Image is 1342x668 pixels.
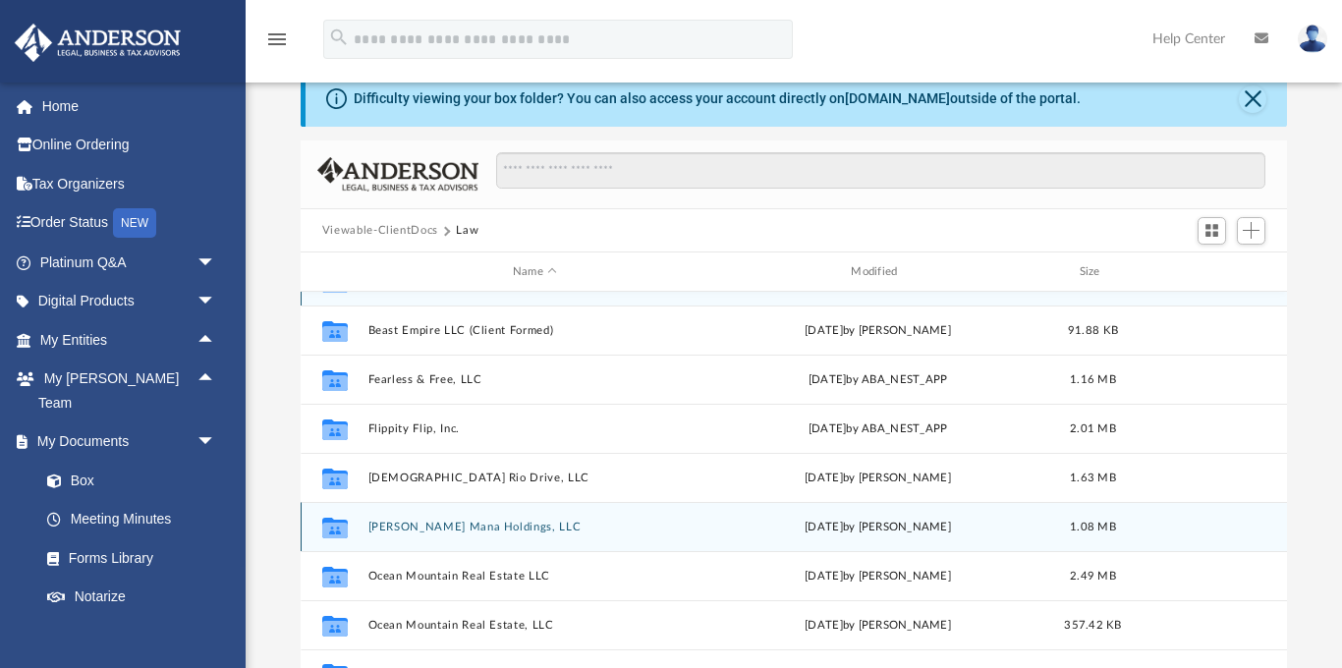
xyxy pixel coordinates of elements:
div: Modified [710,263,1045,281]
span: arrow_drop_down [196,282,236,322]
img: Anderson Advisors Platinum Portal [9,24,187,62]
button: Add [1237,217,1266,245]
button: Ocean Mountain Real Estate, LLC [367,619,701,632]
a: [DOMAIN_NAME] [845,90,950,106]
button: Switch to Grid View [1198,217,1227,245]
button: Beast Empire LLC (Client Formed) [367,324,701,337]
button: Close [1239,85,1266,113]
span: 1.63 MB [1070,473,1116,483]
div: [DATE] by ABA_NEST_APP [710,420,1044,438]
a: My Documentsarrow_drop_down [14,422,236,462]
a: My Entitiesarrow_drop_up [14,320,246,360]
a: Digital Productsarrow_drop_down [14,282,246,321]
span: 91.88 KB [1068,325,1118,336]
a: Notarize [28,578,236,617]
img: User Pic [1298,25,1327,53]
a: menu [265,37,289,51]
div: [DATE] by [PERSON_NAME] [710,519,1044,536]
div: [DATE] by [PERSON_NAME] [710,568,1044,585]
span: 1.08 MB [1070,522,1116,532]
a: Platinum Q&Aarrow_drop_down [14,243,246,282]
div: [DATE] by [PERSON_NAME] [710,470,1044,487]
div: NEW [113,208,156,238]
div: id [309,263,359,281]
a: Meeting Minutes [28,500,236,539]
a: Home [14,86,246,126]
button: Ocean Mountain Real Estate LLC [367,570,701,583]
button: Law [456,222,478,240]
a: My [PERSON_NAME] Teamarrow_drop_up [14,360,236,422]
button: [DEMOGRAPHIC_DATA] Rio Drive, LLC [367,472,701,484]
span: 1.16 MB [1070,374,1116,385]
a: Tax Organizers [14,164,246,203]
button: Fearless & Free, LLC [367,373,701,386]
a: Order StatusNEW [14,203,246,244]
span: arrow_drop_up [196,360,236,400]
span: arrow_drop_down [196,422,236,463]
a: Online Ordering [14,126,246,165]
span: 2.49 MB [1070,571,1116,582]
div: [DATE] by [PERSON_NAME] [710,617,1044,635]
div: Size [1053,263,1132,281]
button: Flippity Flip, Inc. [367,422,701,435]
span: arrow_drop_down [196,243,236,283]
a: Box [28,461,226,500]
button: [PERSON_NAME] Mana Holdings, LLC [367,521,701,533]
span: 357.42 KB [1064,620,1121,631]
div: [DATE] by ABA_NEST_APP [710,371,1044,389]
div: Difficulty viewing your box folder? You can also access your account directly on outside of the p... [354,88,1081,109]
span: 2.01 MB [1070,423,1116,434]
i: search [328,27,350,48]
div: id [1141,263,1278,281]
i: menu [265,28,289,51]
div: Name [366,263,701,281]
a: Forms Library [28,538,226,578]
input: Search files and folders [496,152,1266,190]
span: arrow_drop_up [196,320,236,361]
div: [DATE] by [PERSON_NAME] [710,322,1044,340]
button: Viewable-ClientDocs [322,222,438,240]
